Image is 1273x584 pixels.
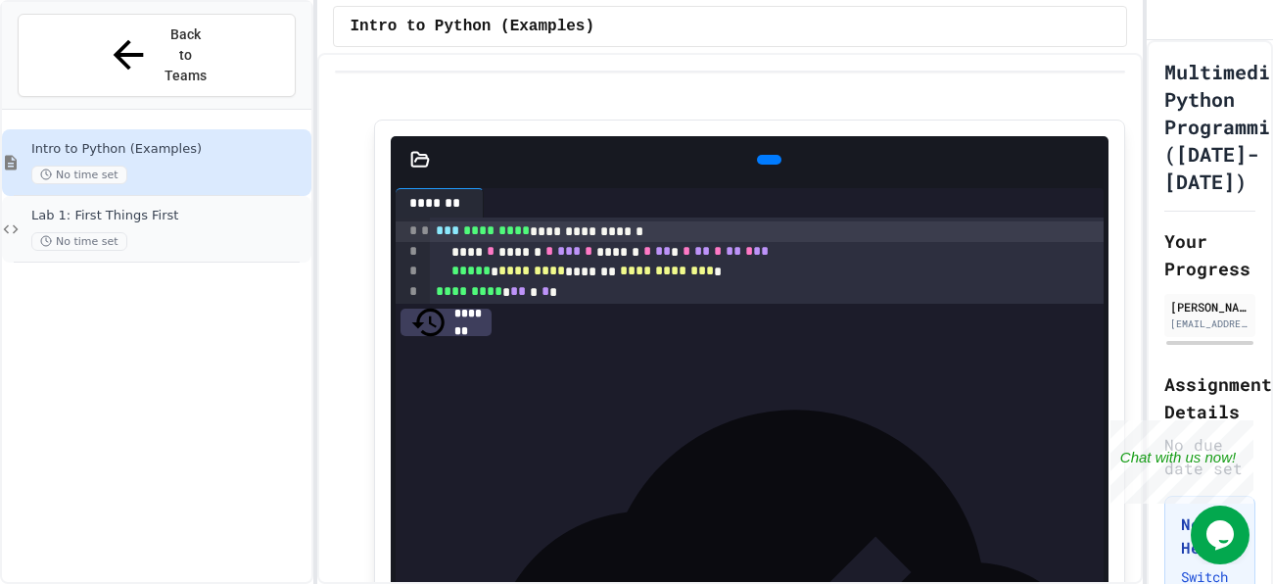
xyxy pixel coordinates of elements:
[31,208,307,224] span: Lab 1: First Things First
[1170,316,1249,331] div: [EMAIL_ADDRESS][DOMAIN_NAME]
[1164,227,1255,282] h2: Your Progress
[1191,506,1253,564] iframe: chat widget
[1170,298,1249,316] div: [PERSON_NAME]
[350,15,594,38] span: Intro to Python (Examples)
[31,166,127,184] span: No time set
[1164,370,1255,425] h2: Assignment Details
[1181,512,1239,560] h3: Need Help?
[31,141,307,158] span: Intro to Python (Examples)
[31,232,127,251] span: No time set
[18,14,296,97] button: Back to Teams
[163,24,209,86] span: Back to Teams
[1110,420,1253,504] iframe: chat widget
